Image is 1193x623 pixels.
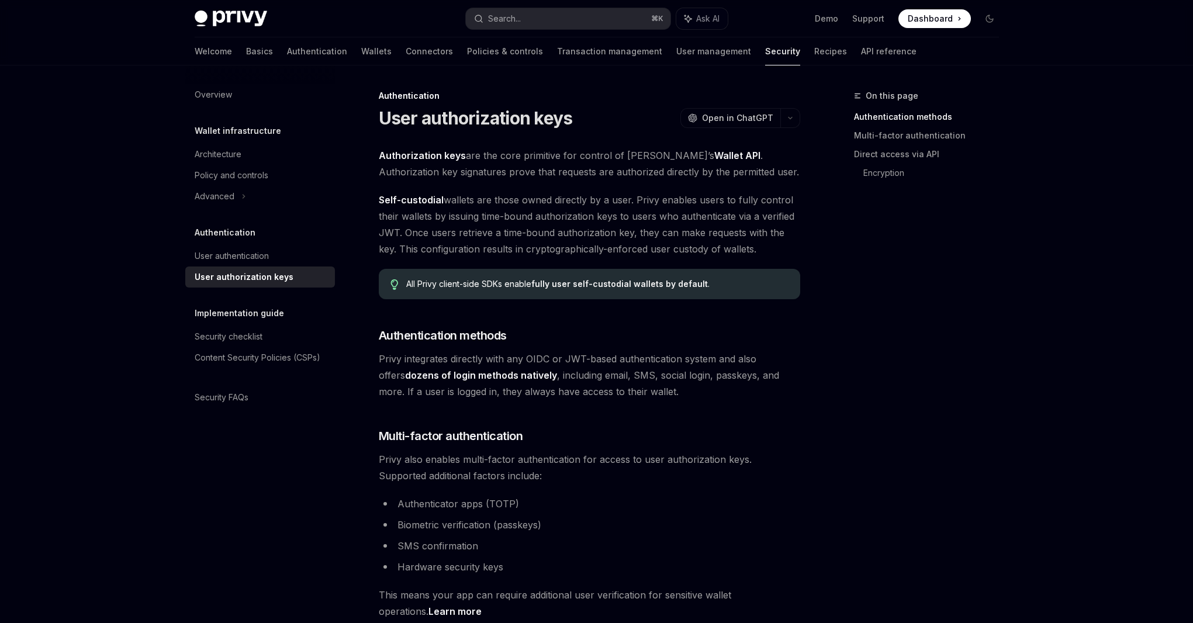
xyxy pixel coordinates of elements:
a: Content Security Policies (CSPs) [185,347,335,368]
div: Security checklist [195,330,262,344]
a: Welcome [195,37,232,65]
div: Architecture [195,147,241,161]
img: dark logo [195,11,267,27]
a: Authentication [287,37,347,65]
a: Encryption [863,164,1008,182]
span: Privy also enables multi-factor authentication for access to user authorization keys. Supported a... [379,451,800,484]
svg: Tip [390,279,399,290]
a: Overview [185,84,335,105]
a: Multi-factor authentication [854,126,1008,145]
h5: Wallet infrastructure [195,124,281,138]
a: Security checklist [185,326,335,347]
a: Support [852,13,884,25]
div: Security FAQs [195,390,248,404]
a: Wallets [361,37,392,65]
a: Wallet API [714,150,760,162]
div: Search... [488,12,521,26]
a: Connectors [406,37,453,65]
a: Authentication methods [854,108,1008,126]
a: Architecture [185,144,335,165]
div: Content Security Policies (CSPs) [195,351,320,365]
div: Overview [195,88,232,102]
a: Security [765,37,800,65]
a: Policy and controls [185,165,335,186]
a: User management [676,37,751,65]
a: Dashboard [898,9,971,28]
span: On this page [866,89,918,103]
h1: User authorization keys [379,108,573,129]
a: Transaction management [557,37,662,65]
button: Open in ChatGPT [680,108,780,128]
button: Toggle dark mode [980,9,999,28]
span: Multi-factor authentication [379,428,523,444]
a: Basics [246,37,273,65]
h5: Authentication [195,226,255,240]
a: User authorization keys [185,266,335,288]
a: API reference [861,37,917,65]
a: Learn more [428,605,482,618]
div: Advanced [195,189,234,203]
a: Authorization keys [379,150,466,162]
div: All Privy client-side SDKs enable . [406,278,788,290]
a: Policies & controls [467,37,543,65]
span: are the core primitive for control of [PERSON_NAME]’s . Authorization key signatures prove that r... [379,147,800,180]
a: dozens of login methods natively [405,369,557,382]
a: Demo [815,13,838,25]
span: wallets are those owned directly by a user. Privy enables users to fully control their wallets by... [379,192,800,257]
a: Direct access via API [854,145,1008,164]
span: This means your app can require additional user verification for sensitive wallet operations. [379,587,800,619]
h5: Implementation guide [195,306,284,320]
li: Biometric verification (passkeys) [379,517,800,533]
a: Security FAQs [185,387,335,408]
li: Authenticator apps (TOTP) [379,496,800,512]
a: User authentication [185,245,335,266]
strong: fully user self-custodial wallets by default [531,279,708,289]
li: SMS confirmation [379,538,800,554]
div: User authorization keys [195,270,293,284]
button: Search...⌘K [466,8,670,29]
strong: Self-custodial [379,194,444,206]
button: Ask AI [676,8,728,29]
span: ⌘ K [651,14,663,23]
span: Authentication methods [379,327,507,344]
span: Ask AI [696,13,720,25]
li: Hardware security keys [379,559,800,575]
div: Authentication [379,90,800,102]
a: Recipes [814,37,847,65]
span: Dashboard [908,13,953,25]
div: Policy and controls [195,168,268,182]
span: Privy integrates directly with any OIDC or JWT-based authentication system and also offers , incl... [379,351,800,400]
span: Open in ChatGPT [702,112,773,124]
div: User authentication [195,249,269,263]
